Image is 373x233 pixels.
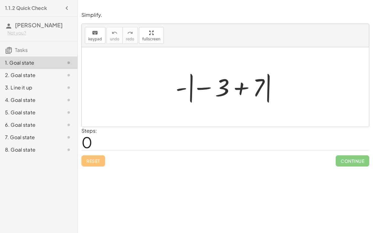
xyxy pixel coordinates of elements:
span: keypad [88,37,102,41]
span: 0 [81,133,92,152]
span: [PERSON_NAME] [15,21,63,29]
div: 8. Goal state [5,146,55,153]
i: redo [127,29,133,37]
i: Task not started. [65,96,72,104]
button: redoredo [122,27,138,44]
div: 2. Goal state [5,71,55,79]
span: Tasks [15,47,28,53]
button: keyboardkeypad [85,27,105,44]
i: undo [112,29,117,37]
i: keyboard [92,29,98,37]
i: Task not started. [65,109,72,116]
div: 4. Goal state [5,96,55,104]
div: Not you? [7,30,72,36]
i: Task not started. [65,84,72,91]
div: 6. Goal state [5,121,55,129]
i: Task not started. [65,121,72,129]
i: Task not started. [65,134,72,141]
span: redo [126,37,134,41]
div: 7. Goal state [5,134,55,141]
div: 5. Goal state [5,109,55,116]
i: Task not started. [65,146,72,153]
label: Steps: [81,127,97,134]
div: 3. Line it up [5,84,55,91]
i: Task not started. [65,71,72,79]
span: fullscreen [142,37,160,41]
i: Task not started. [65,59,72,66]
p: Simplify. [81,11,369,19]
div: 1. Goal state [5,59,55,66]
span: undo [110,37,119,41]
h4: 1.1.2 Quick Check [5,4,47,12]
button: undoundo [107,27,123,44]
button: fullscreen [139,27,164,44]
